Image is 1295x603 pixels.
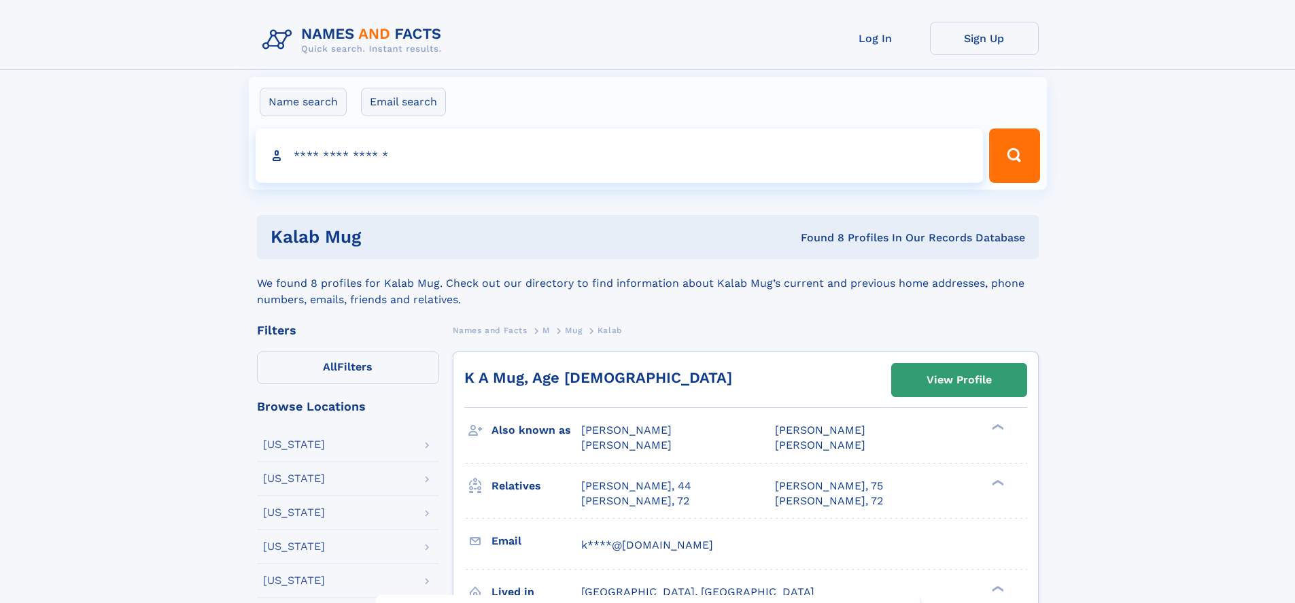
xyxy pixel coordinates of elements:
[598,326,623,335] span: Kalab
[581,585,814,598] span: [GEOGRAPHIC_DATA], [GEOGRAPHIC_DATA]
[271,228,581,245] h1: Kalab Mug
[930,22,1039,55] a: Sign Up
[821,22,930,55] a: Log In
[542,322,550,339] a: M
[542,326,550,335] span: M
[263,439,325,450] div: [US_STATE]
[491,475,581,498] h3: Relatives
[361,88,446,116] label: Email search
[323,360,337,373] span: All
[988,478,1005,487] div: ❯
[257,324,439,337] div: Filters
[464,369,732,386] a: K A Mug, Age [DEMOGRAPHIC_DATA]
[263,473,325,484] div: [US_STATE]
[581,230,1025,245] div: Found 8 Profiles In Our Records Database
[892,364,1026,396] a: View Profile
[263,507,325,518] div: [US_STATE]
[257,351,439,384] label: Filters
[565,326,582,335] span: Mug
[260,88,347,116] label: Name search
[257,22,453,58] img: Logo Names and Facts
[491,419,581,442] h3: Also known as
[565,322,582,339] a: Mug
[257,400,439,413] div: Browse Locations
[256,128,984,183] input: search input
[988,584,1005,593] div: ❯
[453,322,528,339] a: Names and Facts
[927,364,992,396] div: View Profile
[581,424,672,436] span: [PERSON_NAME]
[988,423,1005,432] div: ❯
[989,128,1039,183] button: Search Button
[491,530,581,553] h3: Email
[775,479,883,494] a: [PERSON_NAME], 75
[263,575,325,586] div: [US_STATE]
[775,438,865,451] span: [PERSON_NAME]
[775,424,865,436] span: [PERSON_NAME]
[581,494,689,509] a: [PERSON_NAME], 72
[581,479,691,494] a: [PERSON_NAME], 44
[581,438,672,451] span: [PERSON_NAME]
[257,259,1039,308] div: We found 8 profiles for Kalab Mug. Check out our directory to find information about Kalab Mug’s ...
[263,541,325,552] div: [US_STATE]
[775,494,883,509] a: [PERSON_NAME], 72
